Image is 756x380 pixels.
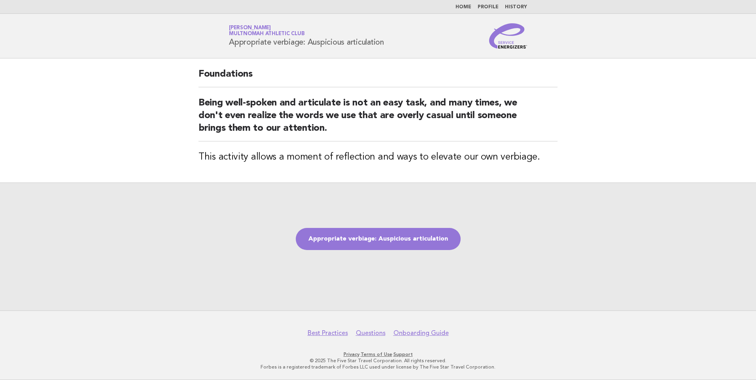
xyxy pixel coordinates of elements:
h3: This activity allows a moment of reflection and ways to elevate our own verbiage. [198,151,558,164]
h2: Being well-spoken and articulate is not an easy task, and many times, we don't even realize the w... [198,97,558,141]
a: Terms of Use [361,352,392,357]
h2: Foundations [198,68,558,87]
p: © 2025 The Five Star Travel Corporation. All rights reserved. [136,357,620,364]
a: History [505,5,527,9]
p: · · [136,351,620,357]
a: Best Practices [308,329,348,337]
img: Service Energizers [489,23,527,49]
a: Home [455,5,471,9]
a: Support [393,352,413,357]
a: Privacy [344,352,359,357]
a: Appropriate verbiage: Auspicious articulation [296,228,461,250]
a: Onboarding Guide [393,329,449,337]
a: Profile [478,5,499,9]
a: [PERSON_NAME]Multnomah Athletic Club [229,25,304,36]
p: Forbes is a registered trademark of Forbes LLC used under license by The Five Star Travel Corpora... [136,364,620,370]
a: Questions [356,329,386,337]
h1: Appropriate verbiage: Auspicious articulation [229,26,384,46]
span: Multnomah Athletic Club [229,32,304,37]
